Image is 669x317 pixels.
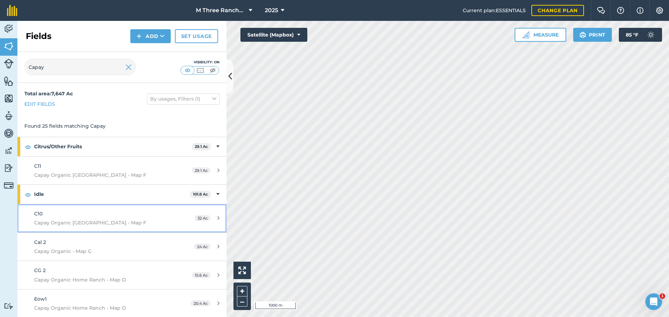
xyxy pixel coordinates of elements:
[4,145,14,156] img: svg+xml;base64,PD94bWwgdmVyc2lvbj0iMS4wIiBlbmNvZGluZz0idXRmLTgiPz4KPCEtLSBHZW5lcmF0b3I6IEFkb2JlIE...
[531,5,584,16] a: Change plan
[522,31,529,38] img: Ruler icon
[34,239,46,245] span: Cal 2
[17,137,226,156] div: Citrus/Other Fruits29.1 Ac
[4,93,14,104] img: svg+xml;base64,PHN2ZyB4bWxucz0iaHR0cDovL3d3dy53My5vcmcvMjAwMC9zdmciIHdpZHRoPSI1NiIgaGVpZ2h0PSI2MC...
[655,7,664,14] img: A cog icon
[637,6,644,15] img: svg+xml;base64,PHN2ZyB4bWxucz0iaHR0cDovL3d3dy53My5vcmcvMjAwMC9zdmciIHdpZHRoPSIxNyIgaGVpZ2h0PSIxNy...
[573,28,612,42] button: Print
[4,59,14,69] img: svg+xml;base64,PD94bWwgdmVyc2lvbj0iMS4wIiBlbmNvZGluZz0idXRmLTgiPz4KPCEtLSBHZW5lcmF0b3I6IEFkb2JlIE...
[180,60,220,65] div: Visibility: On
[17,115,226,137] div: Found 25 fields matching Capay
[208,67,217,74] img: svg+xml;base64,PHN2ZyB4bWxucz0iaHR0cDovL3d3dy53My5vcmcvMjAwMC9zdmciIHdpZHRoPSI1MCIgaGVpZ2h0PSI0MC...
[240,28,307,42] button: Satellite (Mapbox)
[4,111,14,121] img: svg+xml;base64,PD94bWwgdmVyc2lvbj0iMS4wIiBlbmNvZGluZz0idXRmLTgiPz4KPCEtLSBHZW5lcmF0b3I6IEFkb2JlIE...
[579,31,586,39] img: svg+xml;base64,PHN2ZyB4bWxucz0iaHR0cDovL3d3dy53My5vcmcvMjAwMC9zdmciIHdpZHRoPSIxOSIgaGVpZ2h0PSIyNC...
[463,7,526,14] span: Current plan : ESSENTIALS
[194,244,210,249] span: 24 Ac
[17,204,226,232] a: C10Capay Organic [GEOGRAPHIC_DATA] - Map F32 Ac
[626,28,638,42] span: 85 ° F
[4,24,14,34] img: svg+xml;base64,PD94bWwgdmVyc2lvbj0iMS4wIiBlbmNvZGluZz0idXRmLTgiPz4KPCEtLSBHZW5lcmF0b3I6IEFkb2JlIE...
[195,144,208,149] strong: 29.1 Ac
[17,157,226,185] a: C11Capay Organic [GEOGRAPHIC_DATA] - Map F29.1 Ac
[25,190,31,199] img: svg+xml;base64,PHN2ZyB4bWxucz0iaHR0cDovL3d3dy53My5vcmcvMjAwMC9zdmciIHdpZHRoPSIxOCIgaGVpZ2h0PSIyNC...
[34,137,192,156] strong: Citrus/Other Fruits
[34,211,43,217] span: C10
[24,90,73,97] strong: Total area : 7,647 Ac
[196,6,246,15] span: M Three Ranches LLC
[616,7,625,14] img: A question mark icon
[194,215,210,221] span: 32 Ac
[644,28,658,42] img: svg+xml;base64,PD94bWwgdmVyc2lvbj0iMS4wIiBlbmNvZGluZz0idXRmLTgiPz4KPCEtLSBHZW5lcmF0b3I6IEFkb2JlIE...
[26,31,52,42] h2: Fields
[25,143,31,151] img: svg+xml;base64,PHN2ZyB4bWxucz0iaHR0cDovL3d3dy53My5vcmcvMjAwMC9zdmciIHdpZHRoPSIxOCIgaGVpZ2h0PSIyNC...
[193,192,208,197] strong: 101.8 Ac
[24,100,55,108] a: Edit fields
[192,167,210,173] span: 29.1 Ac
[34,247,165,255] span: Capay Organic - Map G
[4,181,14,190] img: svg+xml;base64,PD94bWwgdmVyc2lvbj0iMS4wIiBlbmNvZGluZz0idXRmLTgiPz4KPCEtLSBHZW5lcmF0b3I6IEFkb2JlIE...
[17,185,226,204] div: Idle101.8 Ac
[196,67,205,74] img: svg+xml;base64,PHN2ZyB4bWxucz0iaHR0cDovL3d3dy53My5vcmcvMjAwMC9zdmciIHdpZHRoPSI1MCIgaGVpZ2h0PSI0MC...
[34,276,165,284] span: Capay Organic Home Ranch - Map D
[515,28,566,42] button: Measure
[660,293,665,299] span: 1
[137,32,141,40] img: svg+xml;base64,PHN2ZyB4bWxucz0iaHR0cDovL3d3dy53My5vcmcvMjAwMC9zdmciIHdpZHRoPSIxNCIgaGVpZ2h0PSIyNC...
[34,163,41,169] span: C11
[237,286,247,296] button: +
[34,304,165,312] span: Capay Organic Home Ranch - Map D
[130,29,171,43] button: Add
[7,5,17,16] img: fieldmargin Logo
[34,296,47,302] span: Eow1
[183,67,192,74] img: svg+xml;base64,PHN2ZyB4bWxucz0iaHR0cDovL3d3dy53My5vcmcvMjAwMC9zdmciIHdpZHRoPSI1MCIgaGVpZ2h0PSI0MC...
[34,171,165,179] span: Capay Organic [GEOGRAPHIC_DATA] - Map F
[17,233,226,261] a: Cal 2Capay Organic - Map G24 Ac
[4,303,14,309] img: svg+xml;base64,PD94bWwgdmVyc2lvbj0iMS4wIiBlbmNvZGluZz0idXRmLTgiPz4KPCEtLSBHZW5lcmF0b3I6IEFkb2JlIE...
[238,267,246,274] img: Four arrows, one pointing top left, one top right, one bottom right and the last bottom left
[4,128,14,138] img: svg+xml;base64,PD94bWwgdmVyc2lvbj0iMS4wIiBlbmNvZGluZz0idXRmLTgiPz4KPCEtLSBHZW5lcmF0b3I6IEFkb2JlIE...
[191,300,210,306] span: 20.4 Ac
[4,163,14,173] img: svg+xml;base64,PD94bWwgdmVyc2lvbj0iMS4wIiBlbmNvZGluZz0idXRmLTgiPz4KPCEtLSBHZW5lcmF0b3I6IEFkb2JlIE...
[645,293,662,310] iframe: Intercom live chat
[175,29,218,43] a: Set usage
[597,7,605,14] img: Two speech bubbles overlapping with the left bubble in the forefront
[34,219,165,227] span: Capay Organic [GEOGRAPHIC_DATA] - Map F
[17,261,226,289] a: CG 2Capay Organic Home Ranch - Map D15.6 Ac
[265,6,278,15] span: 2025
[34,267,46,274] span: CG 2
[237,296,247,307] button: –
[619,28,662,42] button: 85 °F
[147,93,220,104] button: By usages, Filters (1)
[4,76,14,86] img: svg+xml;base64,PHN2ZyB4bWxucz0iaHR0cDovL3d3dy53My5vcmcvMjAwMC9zdmciIHdpZHRoPSI1NiIgaGVpZ2h0PSI2MC...
[192,272,210,278] span: 15.6 Ac
[4,41,14,51] img: svg+xml;base64,PHN2ZyB4bWxucz0iaHR0cDovL3d3dy53My5vcmcvMjAwMC9zdmciIHdpZHRoPSI1NiIgaGVpZ2h0PSI2MC...
[24,59,136,76] input: Search
[34,185,190,204] strong: Idle
[125,63,132,71] img: svg+xml;base64,PHN2ZyB4bWxucz0iaHR0cDovL3d3dy53My5vcmcvMjAwMC9zdmciIHdpZHRoPSIyMiIgaGVpZ2h0PSIzMC...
